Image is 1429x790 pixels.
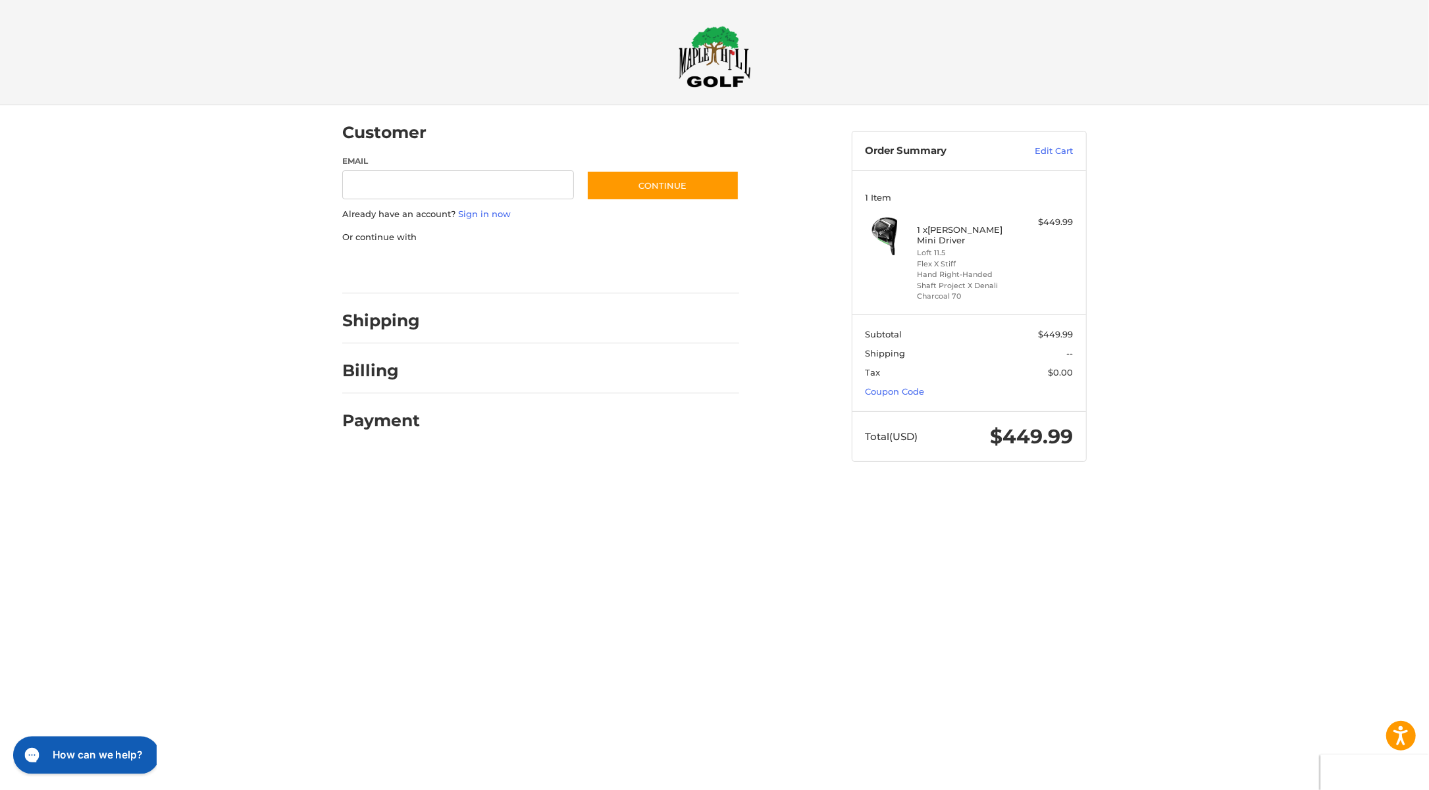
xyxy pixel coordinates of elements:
[342,360,419,381] h2: Billing
[1067,348,1074,358] span: --
[918,280,1018,302] li: Shaft Project X Denali Charcoal 70
[1039,329,1074,339] span: $449.99
[866,367,881,378] span: Tax
[342,155,574,167] label: Email
[342,310,420,331] h2: Shipping
[918,269,1018,280] li: Hand Right-Handed
[679,26,751,87] img: Maple Hill Golf
[342,208,739,221] p: Already have an account?
[342,122,427,143] h2: Customer
[866,145,1007,158] h3: Order Summary
[586,170,739,201] button: Continue
[342,410,420,431] h2: Payment
[561,257,660,280] iframe: PayPal-venmo
[1022,216,1074,229] div: $449.99
[918,247,1018,259] li: Loft 11.5
[866,192,1074,203] h3: 1 Item
[866,386,925,397] a: Coupon Code
[1007,145,1074,158] a: Edit Cart
[866,329,902,339] span: Subtotal
[918,224,1018,246] h4: 1 x [PERSON_NAME] Mini Driver
[450,257,548,280] iframe: PayPal-paylater
[991,424,1074,449] span: $449.99
[458,209,511,219] a: Sign in now
[338,257,437,280] iframe: PayPal-paypal
[866,348,906,358] span: Shipping
[13,733,157,777] iframe: Gorgias live chat messenger
[342,231,739,244] p: Or continue with
[866,430,918,443] span: Total (USD)
[918,259,1018,270] li: Flex X Stiff
[1049,367,1074,378] span: $0.00
[1320,754,1429,790] iframe: Google Customer Reviews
